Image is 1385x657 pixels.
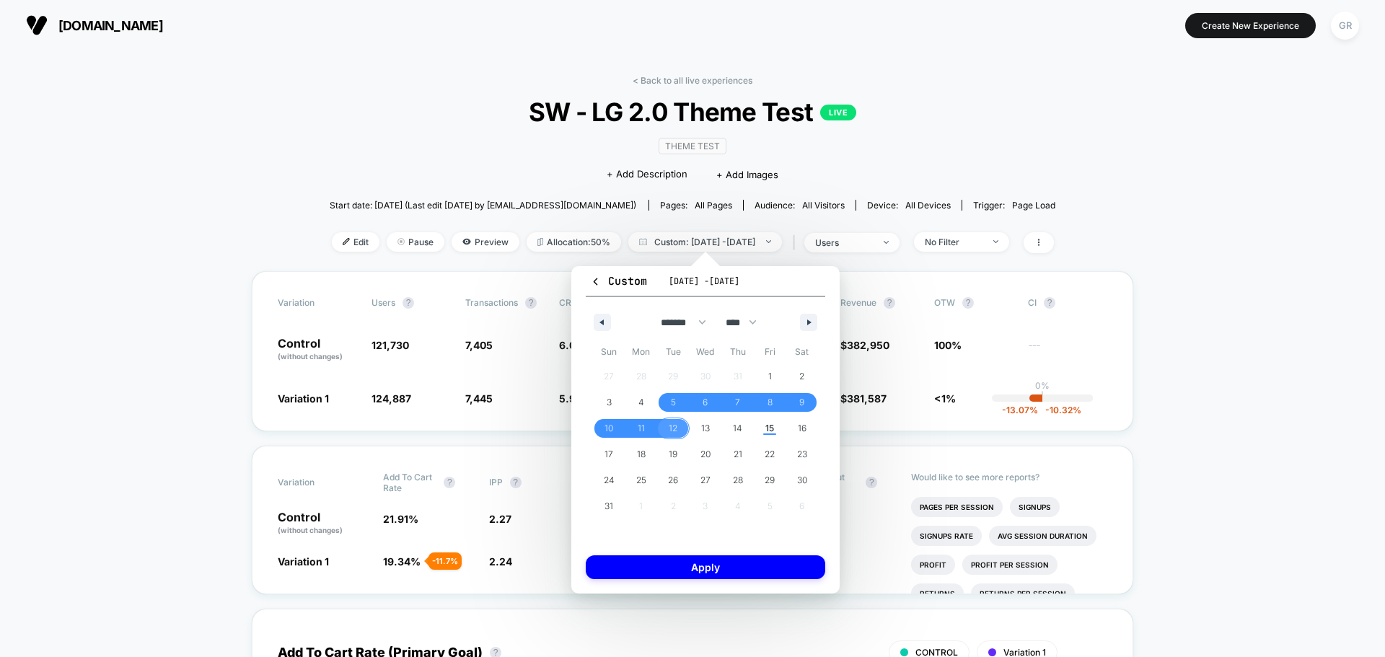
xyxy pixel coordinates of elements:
span: Variation 1 [278,392,329,405]
span: 7 [735,389,740,415]
span: [DOMAIN_NAME] [58,18,163,33]
span: 22 [765,441,775,467]
span: Edit [332,232,379,252]
button: 1 [754,363,786,389]
span: Page Load [1012,200,1055,211]
span: Device: [856,200,962,211]
span: Start date: [DATE] (Last edit [DATE] by [EMAIL_ADDRESS][DOMAIN_NAME]) [330,200,636,211]
span: 28 [733,467,743,493]
img: calendar [639,238,647,245]
span: 21.91 % [383,513,418,525]
span: 19.34 % [383,555,421,568]
span: Revenue [840,297,876,308]
p: 0% [1035,380,1050,391]
img: rebalance [537,238,543,246]
span: Sat [786,340,818,363]
button: 8 [754,389,786,415]
button: 16 [786,415,818,441]
button: ? [1044,297,1055,309]
button: 3 [593,389,625,415]
span: 382,950 [847,339,889,351]
span: 5 [671,389,676,415]
button: [DOMAIN_NAME] [22,14,167,37]
span: 15 [765,415,774,441]
span: Wed [690,340,722,363]
span: 12 [669,415,677,441]
button: 2 [786,363,818,389]
button: ? [403,297,414,309]
span: Variation [278,297,357,309]
button: 14 [721,415,754,441]
span: IPP [489,477,503,488]
button: ? [962,297,974,309]
li: Pages Per Session [911,497,1003,517]
button: 10 [593,415,625,441]
button: 26 [657,467,690,493]
p: Control [278,338,357,362]
span: Add To Cart Rate [383,472,436,493]
span: 2 [799,363,804,389]
span: All Visitors [802,200,845,211]
span: 31 [604,493,613,519]
a: < Back to all live experiences [633,75,752,86]
span: Custom [590,274,647,288]
span: 2.27 [489,513,511,525]
span: -13.07 % [1002,405,1038,415]
img: Visually logo [26,14,48,36]
span: 121,730 [371,339,409,351]
img: end [397,238,405,245]
button: ? [884,297,895,309]
button: 4 [625,389,658,415]
span: Mon [625,340,658,363]
button: Custom[DATE] -[DATE] [586,273,825,297]
button: 20 [690,441,722,467]
button: 24 [593,467,625,493]
p: Control [278,511,369,536]
div: Audience: [755,200,845,211]
span: Theme Test [659,138,726,154]
span: 1 [768,363,772,389]
div: No Filter [925,237,982,247]
p: Would like to see more reports? [911,472,1108,482]
span: all devices [905,200,951,211]
span: (without changes) [278,352,343,361]
span: 4 [638,389,644,415]
span: 13 [701,415,710,441]
span: 14 [733,415,742,441]
span: 29 [765,467,775,493]
li: Signups [1010,497,1060,517]
span: 21 [734,441,742,467]
span: OTW [934,297,1014,309]
li: Profit Per Session [962,555,1058,575]
button: 9 [786,389,818,415]
span: Preview [452,232,519,252]
li: Profit [911,555,955,575]
span: Custom: [DATE] - [DATE] [628,232,782,252]
button: 28 [721,467,754,493]
span: 26 [668,467,678,493]
div: - 11.7 % [428,552,462,570]
span: (without changes) [278,526,343,534]
span: 23 [797,441,807,467]
span: 30 [797,467,807,493]
span: Sun [593,340,625,363]
span: Variation 1 [278,555,329,568]
span: [DATE] - [DATE] [669,275,739,287]
div: Trigger: [973,200,1055,211]
span: 9 [799,389,804,415]
span: $ [840,392,887,405]
p: LIVE [820,105,856,120]
span: 6 [703,389,708,415]
span: 100% [934,339,962,351]
span: 19 [669,441,677,467]
span: 17 [604,441,613,467]
li: Signups Rate [911,526,982,546]
span: Pause [387,232,444,252]
span: + Add Images [716,169,778,180]
span: --- [1028,341,1107,362]
button: ? [866,477,877,488]
img: edit [343,238,350,245]
img: end [993,240,998,243]
button: 17 [593,441,625,467]
li: Returns [911,583,964,604]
